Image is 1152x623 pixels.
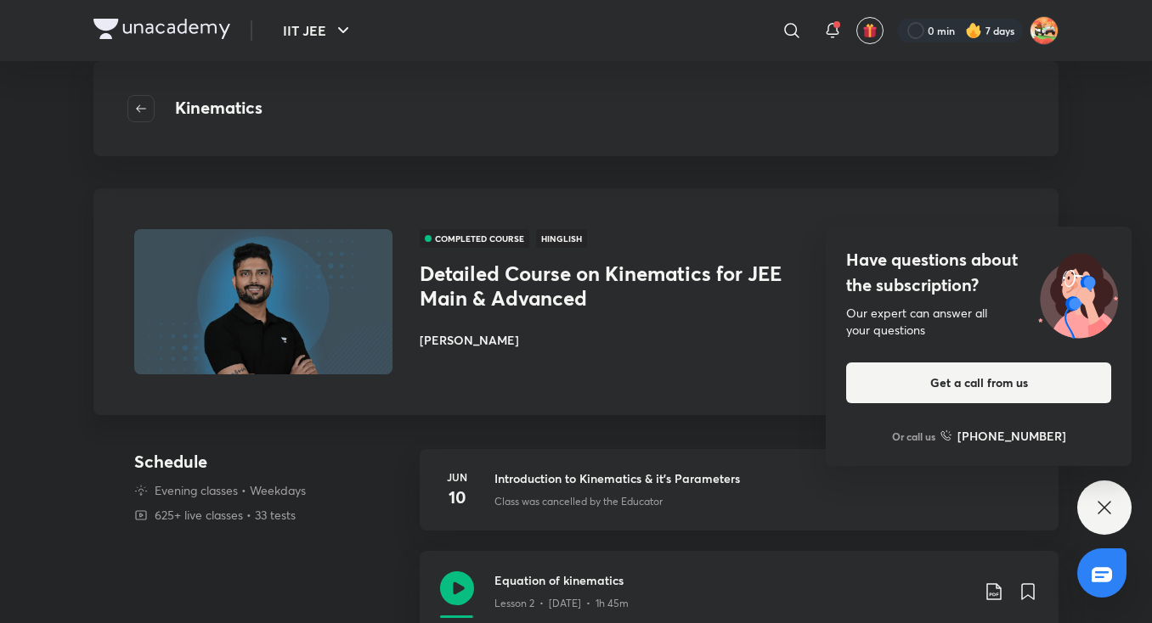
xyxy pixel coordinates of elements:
[494,596,629,611] p: Lesson 2 • [DATE] • 1h 45m
[536,229,587,248] span: Hinglish
[494,494,663,509] p: Class was cancelled by the Educator
[856,17,884,44] button: avatar
[846,362,1111,403] button: Get a call from us
[93,19,230,43] a: Company Logo
[134,449,406,474] h4: Schedule
[175,95,263,122] h4: Kinematics
[155,481,306,499] p: Evening classes • Weekdays
[132,227,395,375] img: Thumbnail
[420,449,1059,551] a: Jun10Introduction to Kinematics & it's ParametersClass was cancelled by the Educator
[846,305,1111,339] div: Our expert can answer all your questions
[862,23,878,38] img: avatar
[957,427,1066,445] h6: [PHONE_NUMBER]
[440,485,474,510] h4: 10
[1025,247,1132,339] img: ttu_illustration_new.svg
[1030,16,1059,45] img: Aniket Kumar Barnwal
[420,261,800,311] h3: Detailed Course on Kinematics for JEE Main & Advanced
[892,429,935,444] p: Or call us
[940,427,1066,445] a: [PHONE_NUMBER]
[494,571,970,589] h3: Equation of kinematics
[420,331,800,349] h6: [PERSON_NAME]
[965,22,982,39] img: streak
[494,469,1038,487] h3: Introduction to Kinematics & it's Parameters
[440,469,474,485] h6: Jun
[420,229,529,248] span: COMPLETED COURSE
[93,19,230,39] img: Company Logo
[846,247,1111,298] h4: Have questions about the subscription?
[155,506,296,524] p: 625+ live classes • 33 tests
[273,14,364,48] button: IIT JEE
